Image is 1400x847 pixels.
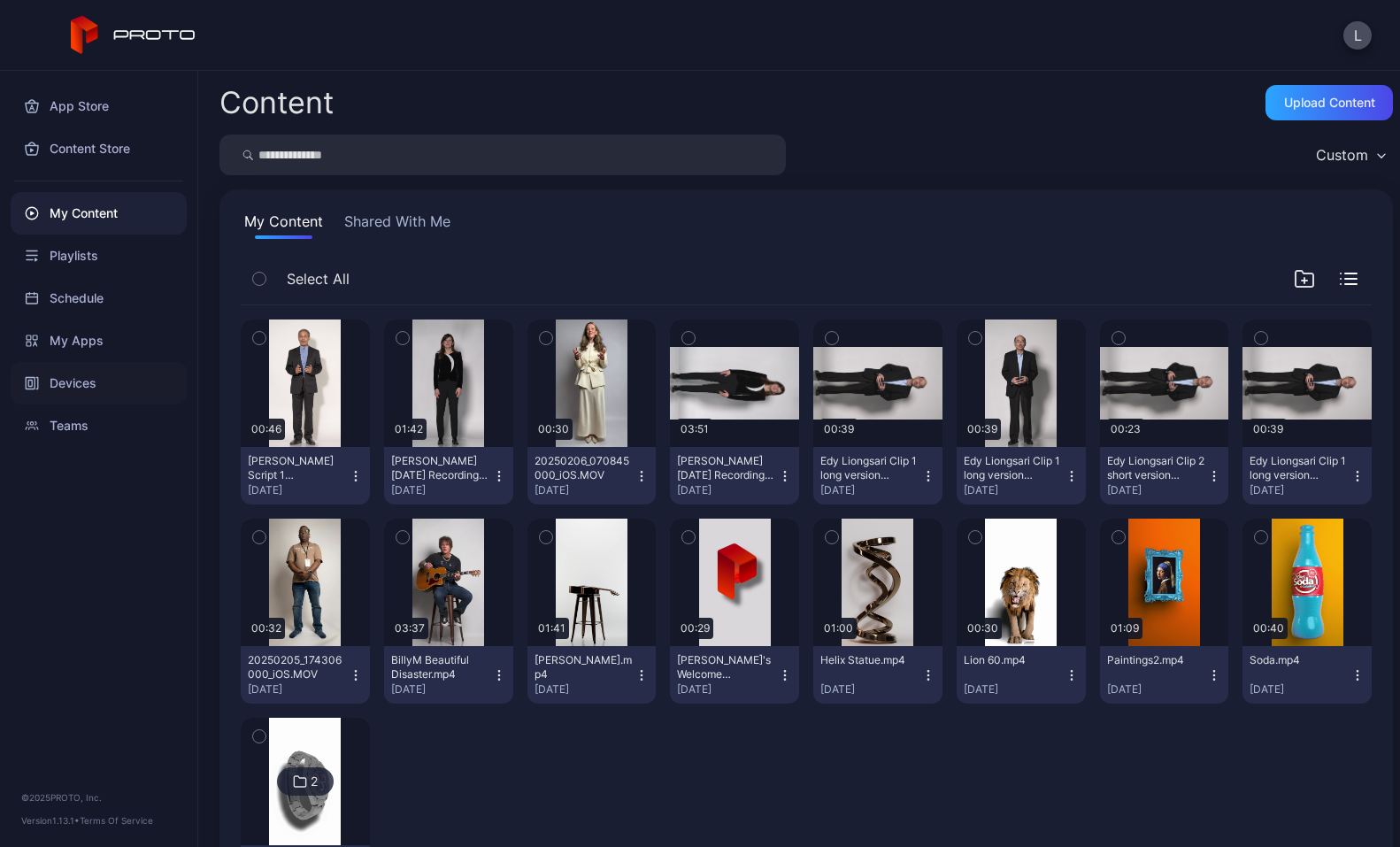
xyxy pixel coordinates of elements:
[1250,653,1347,667] div: Soda.mp4
[964,682,1065,697] div: [DATE]
[535,653,632,681] div: BillyM Silhouette.mp4
[248,653,345,681] div: 20250205_174306000_iOS.MOV
[11,277,187,320] a: Schedule
[820,653,918,667] div: Helix Statue.mp4
[248,454,345,482] div: Shubhasish Sengupta Script 1 Vertical.mp4
[80,815,153,826] a: Terms Of Service
[527,646,657,704] button: [PERSON_NAME].mp4[DATE]
[11,362,187,404] a: Devices
[341,211,454,239] button: Shared With Me
[535,483,635,497] div: [DATE]
[391,454,488,482] div: Mary Hamilton Feb 6 Recording Backup Clip NO AI Adam Mary Conversation All 3 questions including ...
[813,646,942,704] button: Helix Statue.mp4[DATE]
[391,483,492,497] div: [DATE]
[241,447,370,504] button: [PERSON_NAME] Script 1 Vertical.mp4[DATE]
[1250,682,1350,697] div: [DATE]
[1307,135,1393,175] button: Custom
[219,88,334,118] div: Content
[248,483,349,497] div: [DATE]
[287,268,350,289] span: Select All
[391,653,488,681] div: BillyM Beautiful Disaster.mp4
[391,682,492,697] div: [DATE]
[384,447,513,504] button: [PERSON_NAME] [DATE] Recording Backup Clip NO AI [PERSON_NAME] Conversation All 3 questions inclu...
[1107,483,1208,497] div: [DATE]
[964,483,1065,497] div: [DATE]
[964,653,1061,667] div: Lion 60.mp4
[1107,454,1204,482] div: Edy Liongsari Clip 2 short version sideways.mp4
[1242,646,1372,704] button: Soda.mp4[DATE]
[21,790,176,805] div: © 2025 PROTO, Inc.
[677,454,774,482] div: Mary Hamilton Feb 6 Recording Ad Lib Hands Up for AI Take 3.mp4
[964,454,1061,482] div: Edy Liongsari Clip 1 long version horizontal.mp4
[1265,85,1393,120] button: Upload Content
[957,646,1086,704] button: Lion 60.mp4[DATE]
[820,454,918,482] div: Edy Liongsari Clip 1 long version sideways(1).mp4
[384,646,513,704] button: BillyM Beautiful Disaster.mp4[DATE]
[1343,21,1372,50] button: L
[21,815,80,826] span: Version 1.13.1 •
[820,483,921,497] div: [DATE]
[535,454,632,482] div: 20250206_070845000_iOS.MOV
[1284,96,1375,110] div: Upload Content
[670,447,799,504] button: [PERSON_NAME] [DATE] Recording Ad Lib Hands Up for AI Take 3.mp4[DATE]
[311,774,318,789] div: 2
[813,447,942,504] button: Edy Liongsari Clip 1 long version sideways(1).mp4[DATE]
[1100,646,1229,704] button: Paintings2.mp4[DATE]
[11,85,187,127] a: App Store
[1242,447,1372,504] button: Edy Liongsari Clip 1 long version sideways.mp4[DATE]
[1250,454,1347,482] div: Edy Liongsari Clip 1 long version sideways.mp4
[11,192,187,235] a: My Content
[1100,447,1229,504] button: Edy Liongsari Clip 2 short version sideways.mp4[DATE]
[677,653,774,681] div: David's Welcome Video.mp4
[11,404,187,447] a: Teams
[1250,483,1350,497] div: [DATE]
[1107,682,1208,697] div: [DATE]
[1107,653,1204,667] div: Paintings2.mp4
[241,211,327,239] button: My Content
[670,646,799,704] button: [PERSON_NAME]'s Welcome Video.mp4[DATE]
[527,447,657,504] button: 20250206_070845000_iOS.MOV[DATE]
[677,483,778,497] div: [DATE]
[11,235,187,277] a: Playlists
[241,646,370,704] button: 20250205_174306000_iOS.MOV[DATE]
[11,320,187,362] a: My Apps
[535,682,635,697] div: [DATE]
[11,127,187,170] a: Content Store
[677,682,778,697] div: [DATE]
[248,682,349,697] div: [DATE]
[957,447,1086,504] button: Edy Liongsari Clip 1 long version horizontal.mp4[DATE]
[1316,146,1368,164] div: Custom
[820,682,921,697] div: [DATE]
